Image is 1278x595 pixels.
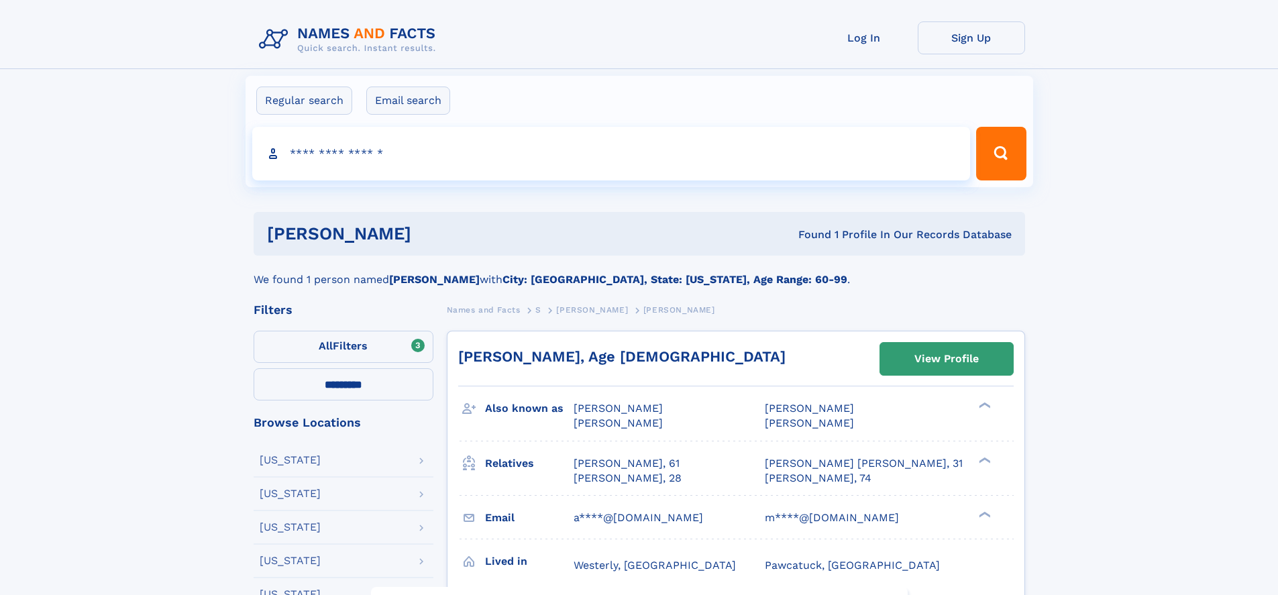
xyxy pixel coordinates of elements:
[643,305,715,315] span: [PERSON_NAME]
[458,348,786,365] a: [PERSON_NAME], Age [DEMOGRAPHIC_DATA]
[254,304,433,316] div: Filters
[485,550,574,573] h3: Lived in
[485,397,574,420] h3: Also known as
[535,305,541,315] span: S
[447,301,521,318] a: Names and Facts
[267,225,605,242] h1: [PERSON_NAME]
[918,21,1025,54] a: Sign Up
[604,227,1012,242] div: Found 1 Profile In Our Records Database
[254,256,1025,288] div: We found 1 person named with .
[260,555,321,566] div: [US_STATE]
[254,21,447,58] img: Logo Names and Facts
[254,331,433,363] label: Filters
[976,127,1026,180] button: Search Button
[366,87,450,115] label: Email search
[260,455,321,466] div: [US_STATE]
[574,456,680,471] a: [PERSON_NAME], 61
[485,452,574,475] h3: Relatives
[975,455,992,464] div: ❯
[914,343,979,374] div: View Profile
[765,402,854,415] span: [PERSON_NAME]
[574,402,663,415] span: [PERSON_NAME]
[574,417,663,429] span: [PERSON_NAME]
[254,417,433,429] div: Browse Locations
[810,21,918,54] a: Log In
[260,488,321,499] div: [US_STATE]
[975,510,992,519] div: ❯
[485,506,574,529] h3: Email
[975,401,992,410] div: ❯
[502,273,847,286] b: City: [GEOGRAPHIC_DATA], State: [US_STATE], Age Range: 60-99
[319,339,333,352] span: All
[556,305,628,315] span: [PERSON_NAME]
[880,343,1013,375] a: View Profile
[765,471,871,486] a: [PERSON_NAME], 74
[260,522,321,533] div: [US_STATE]
[556,301,628,318] a: [PERSON_NAME]
[765,559,940,572] span: Pawcatuck, [GEOGRAPHIC_DATA]
[765,456,963,471] a: [PERSON_NAME] [PERSON_NAME], 31
[256,87,352,115] label: Regular search
[574,559,736,572] span: Westerly, [GEOGRAPHIC_DATA]
[252,127,971,180] input: search input
[535,301,541,318] a: S
[389,273,480,286] b: [PERSON_NAME]
[765,417,854,429] span: [PERSON_NAME]
[574,471,682,486] a: [PERSON_NAME], 28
